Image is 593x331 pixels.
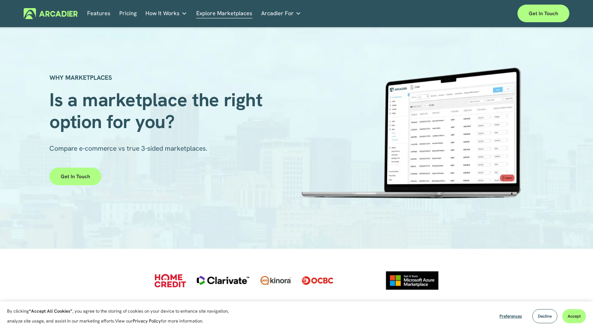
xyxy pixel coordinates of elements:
a: folder dropdown [261,8,301,19]
a: Features [87,8,110,19]
a: folder dropdown [145,8,187,19]
iframe: Chat Widget [558,297,593,331]
a: Explore Marketplaces [196,8,252,19]
p: By clicking , you agree to the storing of cookies on your device to enhance site navigation, anal... [7,306,236,326]
img: Arcadier [24,8,78,19]
span: Compare e-commerce vs true 3-sided marketplaces. [49,144,208,153]
button: Preferences [494,309,527,323]
a: Get in touch [517,5,569,22]
a: Get in touch [49,168,101,185]
span: Preferences [499,313,522,319]
a: Privacy Policy [133,318,161,324]
span: Decline [538,313,552,319]
span: How It Works [145,8,180,18]
button: Decline [532,309,557,323]
strong: WHY MARKETPLACES [49,73,112,82]
span: Arcadier For [261,8,294,18]
strong: “Accept All Cookies” [29,308,72,314]
a: Pricing [119,8,137,19]
span: Is a marketplace the right option for you? [49,88,267,134]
